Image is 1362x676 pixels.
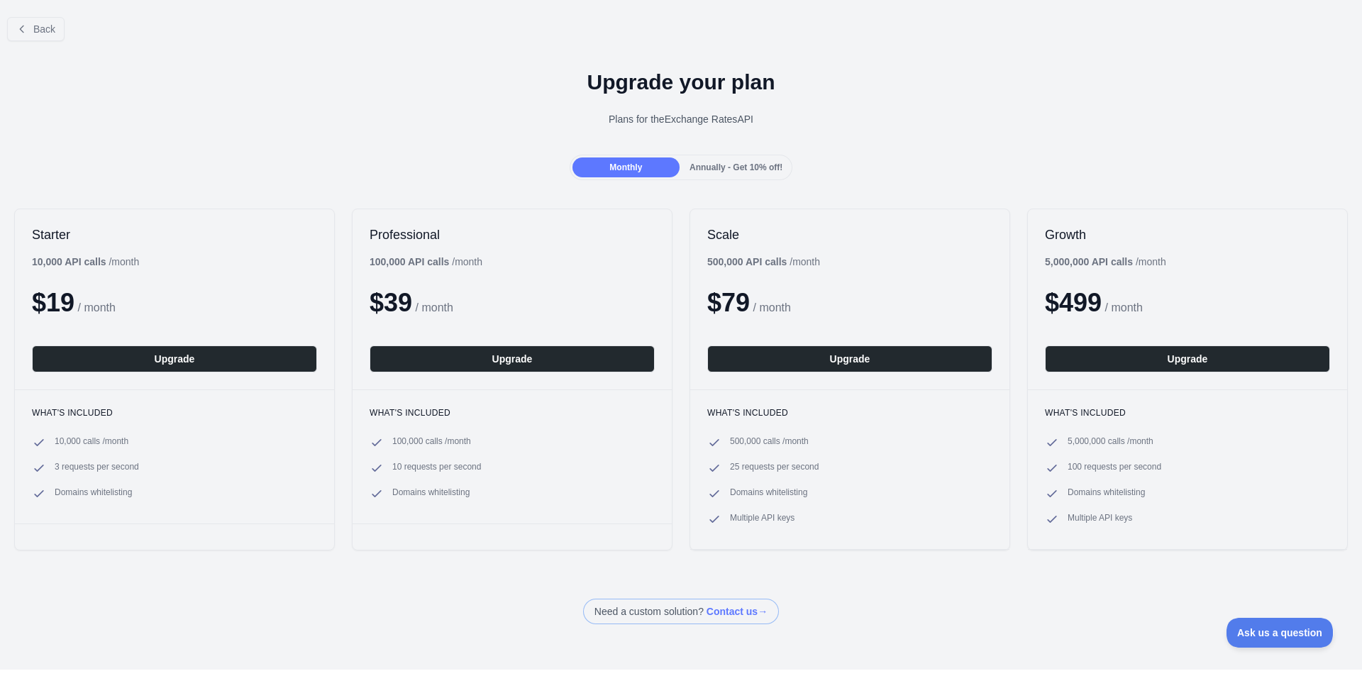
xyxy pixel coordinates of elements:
button: Upgrade [1045,345,1330,372]
span: $ 79 [707,288,750,317]
iframe: Toggle Customer Support [1227,618,1334,648]
span: / month [753,301,791,314]
button: Upgrade [707,345,992,372]
button: Upgrade [370,345,655,372]
span: $ 499 [1045,288,1102,317]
